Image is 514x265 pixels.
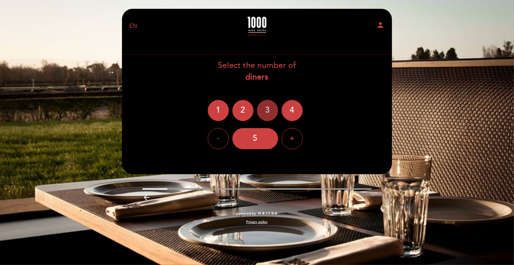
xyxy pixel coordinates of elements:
button: person [376,21,385,32]
b: diners [246,72,269,82]
div: + [282,128,303,149]
div: Select the number of [122,60,392,83]
div: 1 [208,100,229,121]
span: powered by [236,211,256,216]
img: MEITRE [258,212,278,215]
div: 4 [282,100,303,121]
a: powered by [236,211,278,216]
div: 2 [232,100,253,121]
i: person [376,21,385,29]
i: arrow_backward [142,193,151,202]
div: - [208,128,229,149]
div: 5 [232,128,278,149]
a: Privacy policy [246,220,268,225]
div: 3 [257,100,278,121]
a: 1000 Rosa Negra [213,17,301,36]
